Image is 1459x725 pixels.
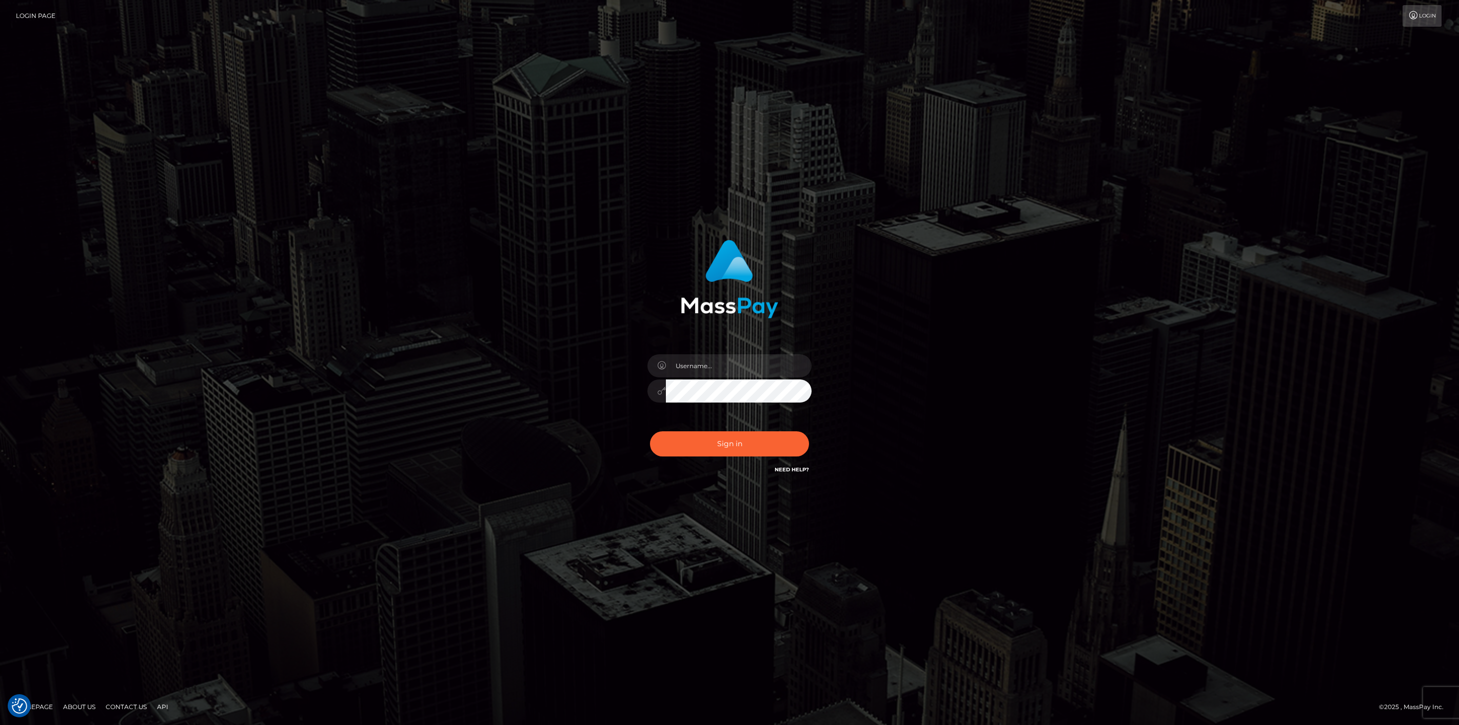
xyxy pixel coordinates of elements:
[16,5,55,27] a: Login Page
[666,354,812,377] input: Username...
[11,699,57,715] a: Homepage
[153,699,172,715] a: API
[681,240,778,318] img: MassPay Login
[12,698,27,714] img: Revisit consent button
[12,698,27,714] button: Consent Preferences
[1379,701,1451,713] div: © 2025 , MassPay Inc.
[650,431,809,456] button: Sign in
[59,699,100,715] a: About Us
[102,699,151,715] a: Contact Us
[1403,5,1442,27] a: Login
[775,466,809,473] a: Need Help?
